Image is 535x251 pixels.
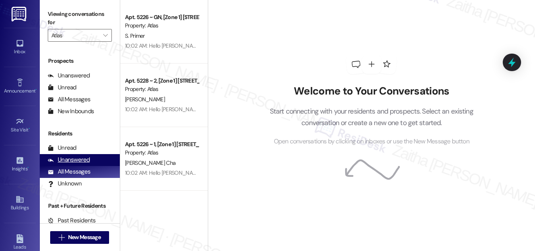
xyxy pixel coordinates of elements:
div: Residents [40,129,120,138]
div: Unanswered [48,156,90,164]
span: S. Primer [125,32,145,39]
div: Apt. 5226 ~ 1, [Zone 1] [STREET_ADDRESS][US_STATE] [125,140,199,149]
div: Property: Atlas [125,85,199,93]
div: Apt. 5226 ~ GN, [Zone 1] [STREET_ADDRESS][US_STATE] [125,13,199,21]
p: Start connecting with your residents and prospects. Select an existing conversation or create a n... [258,106,485,128]
i:  [59,234,64,241]
h2: Welcome to Your Conversations [258,85,485,98]
span: New Message [68,233,101,241]
div: Property: Atlas [125,21,199,30]
input: All communities [51,29,99,42]
div: New Inbounds [48,107,94,116]
span: [PERSON_NAME] [125,96,165,103]
div: Unread [48,83,76,92]
span: • [27,165,29,170]
button: New Message [50,231,109,244]
a: Site Visit • [4,115,36,136]
div: Unknown [48,180,82,188]
div: Property: Atlas [125,149,199,157]
div: Prospects [40,57,120,65]
label: Viewing conversations for [48,8,112,29]
div: All Messages [48,95,90,104]
div: All Messages [48,168,90,176]
div: Past + Future Residents [40,202,120,210]
span: [PERSON_NAME] Cha [125,159,176,166]
span: • [29,126,30,131]
a: Buildings [4,193,36,214]
a: Inbox [4,37,36,58]
span: Open conversations by clicking on inboxes or use the New Message button [274,137,469,147]
div: Apt. 5228 ~ 2, [Zone 1] [STREET_ADDRESS][US_STATE] [125,77,199,85]
a: Insights • [4,154,36,175]
div: Unanswered [48,71,90,80]
div: Past Residents [48,216,96,225]
div: Unread [48,144,76,152]
img: ResiDesk Logo [12,7,28,21]
span: • [35,87,37,93]
i:  [103,32,107,39]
